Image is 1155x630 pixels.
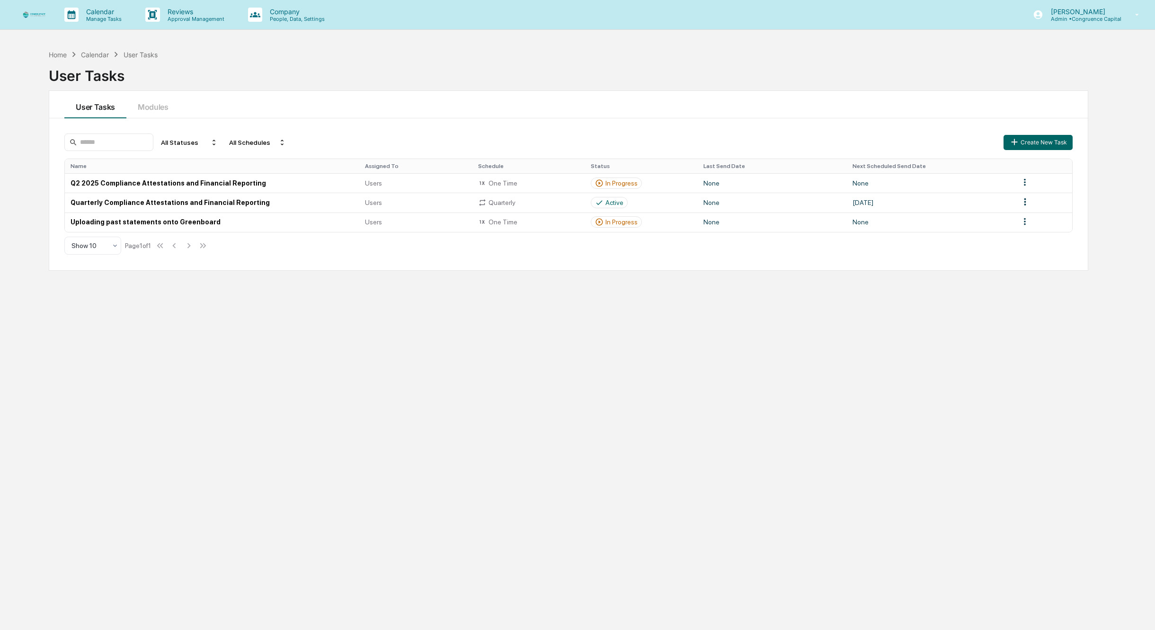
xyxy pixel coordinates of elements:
[64,91,126,118] button: User Tasks
[698,193,847,212] td: None
[262,16,329,22] p: People, Data, Settings
[847,159,1014,173] th: Next Scheduled Send Date
[262,8,329,16] p: Company
[65,193,359,212] td: Quarterly Compliance Attestations and Financial Reporting
[478,218,579,226] div: One Time
[79,8,126,16] p: Calendar
[847,193,1014,212] td: [DATE]
[698,213,847,232] td: None
[605,179,638,187] div: In Progress
[65,173,359,193] td: Q2 2025 Compliance Attestations and Financial Reporting
[847,213,1014,232] td: None
[65,159,359,173] th: Name
[160,16,229,22] p: Approval Management
[585,159,698,173] th: Status
[365,179,382,187] span: Users
[79,16,126,22] p: Manage Tasks
[81,51,109,59] div: Calendar
[478,198,579,207] div: Quarterly
[478,179,579,187] div: One Time
[365,218,382,226] span: Users
[23,11,45,18] img: logo
[698,173,847,193] td: None
[605,218,638,226] div: In Progress
[160,8,229,16] p: Reviews
[49,60,1088,84] div: User Tasks
[359,159,472,173] th: Assigned To
[472,159,585,173] th: Schedule
[605,199,623,206] div: Active
[126,91,180,118] button: Modules
[365,199,382,206] span: Users
[157,135,222,150] div: All Statuses
[125,242,151,249] div: Page 1 of 1
[1043,16,1121,22] p: Admin • Congruence Capital
[49,51,67,59] div: Home
[847,173,1014,193] td: None
[1004,135,1073,150] button: Create New Task
[65,213,359,232] td: Uploading past statements onto Greenboard
[1043,8,1121,16] p: [PERSON_NAME]
[124,51,158,59] div: User Tasks
[698,159,847,173] th: Last Send Date
[225,135,290,150] div: All Schedules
